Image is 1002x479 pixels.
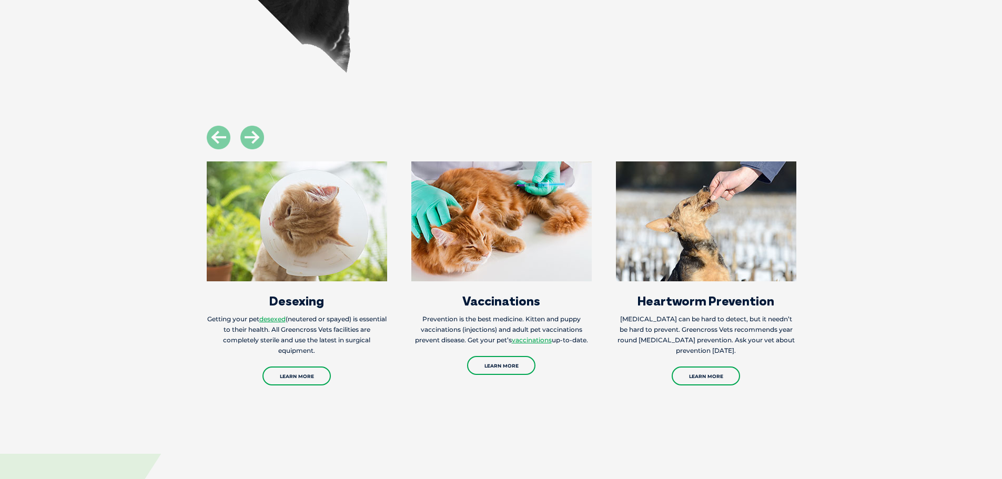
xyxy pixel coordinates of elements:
a: Learn More [467,356,535,375]
p: Prevention is the best medicine. Kitten and puppy vaccinations (injections) and adult pet vaccina... [411,314,592,345]
h3: Heartworm Prevention [616,294,796,307]
p: Getting your pet (neutered or spayed) is essential to their health. All Greencross Vets facilitie... [207,314,387,356]
h3: Vaccinations [411,294,592,307]
p: [MEDICAL_DATA] can be hard to detect, but it needn’t be hard to prevent. Greencross Vets recommen... [616,314,796,356]
h3: Desexing [207,294,387,307]
a: Learn More [672,366,740,385]
a: vaccinations [512,336,552,344]
a: desexed [259,315,286,323]
a: Learn More [262,366,331,385]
